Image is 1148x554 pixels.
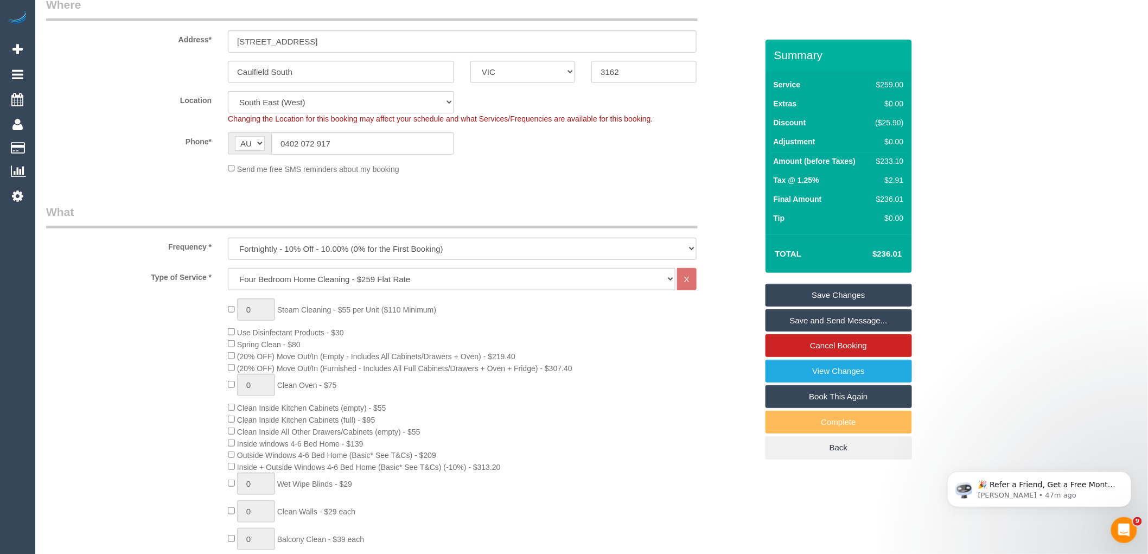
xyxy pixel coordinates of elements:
img: Automaid Logo [7,11,28,26]
p: Message from Ellie, sent 47m ago [47,42,187,52]
h3: Summary [774,49,907,61]
label: Address* [38,30,220,45]
span: Outside Windows 4-6 Bed Home (Basic* See T&Cs) - $209 [237,451,436,460]
span: Spring Clean - $80 [237,340,301,349]
div: $2.91 [871,175,904,186]
label: Amount (before Taxes) [774,156,856,167]
label: Discount [774,117,806,128]
div: $259.00 [871,79,904,90]
a: Back [766,436,912,459]
label: Phone* [38,132,220,147]
span: Inside windows 4-6 Bed Home - $139 [237,440,363,448]
span: 9 [1133,517,1142,526]
span: (20% OFF) Move Out/In (Empty - Includes All Cabinets/Drawers + Oven) - $219.40 [237,352,515,361]
span: Changing the Location for this booking may affect your schedule and what Services/Frequencies are... [228,114,653,123]
div: $233.10 [871,156,904,167]
input: Suburb* [228,61,454,83]
span: Clean Oven - $75 [277,381,337,390]
a: Save Changes [766,284,912,307]
input: Phone* [271,132,454,155]
label: Extras [774,98,797,109]
span: 🎉 Refer a Friend, Get a Free Month! 🎉 Love Automaid? Share the love! When you refer a friend who ... [47,31,186,148]
a: Save and Send Message... [766,309,912,332]
span: Clean Walls - $29 each [277,507,355,516]
iframe: Intercom live chat [1111,517,1137,543]
label: Service [774,79,801,90]
div: $0.00 [871,213,904,224]
div: $0.00 [871,136,904,147]
span: Wet Wipe Blinds - $29 [277,480,352,488]
span: Send me free SMS reminders about my booking [237,164,399,173]
label: Frequency * [38,238,220,252]
label: Adjustment [774,136,815,147]
span: Balcony Clean - $39 each [277,535,364,544]
span: Steam Cleaning - $55 per Unit ($110 Minimum) [277,305,436,314]
label: Tax @ 1.25% [774,175,819,186]
span: Inside + Outside Windows 4-6 Bed Home (Basic* See T&Cs) (-10%) - $313.20 [237,463,501,472]
a: Cancel Booking [766,334,912,357]
div: $0.00 [871,98,904,109]
label: Final Amount [774,194,822,205]
span: Clean Inside Kitchen Cabinets (empty) - $55 [237,404,386,412]
span: (20% OFF) Move Out/In (Furnished - Includes All Full Cabinets/Drawers + Oven + Fridge) - $307.40 [237,364,572,373]
label: Tip [774,213,785,224]
strong: Total [775,249,802,258]
h4: $236.01 [840,250,902,259]
iframe: Intercom notifications message [931,449,1148,525]
div: ($25.90) [871,117,904,128]
legend: What [46,204,698,228]
span: Clean Inside Kitchen Cabinets (full) - $95 [237,416,375,424]
a: Book This Again [766,385,912,408]
label: Location [38,91,220,106]
div: $236.01 [871,194,904,205]
label: Type of Service * [38,268,220,283]
a: View Changes [766,360,912,383]
span: Use Disinfectant Products - $30 [237,328,344,337]
span: Clean Inside All Other Drawers/Cabinets (empty) - $55 [237,428,420,436]
input: Post Code* [591,61,696,83]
